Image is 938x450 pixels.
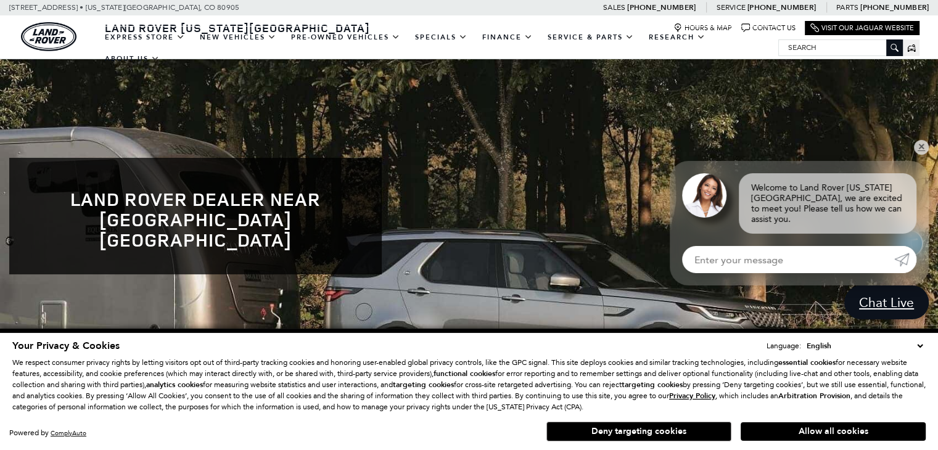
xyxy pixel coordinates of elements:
[804,340,926,352] select: Language Select
[546,422,731,441] button: Deny targeting cookies
[192,27,284,48] a: New Vehicles
[747,2,816,12] a: [PHONE_NUMBER]
[894,246,916,273] a: Submit
[673,23,732,33] a: Hours & Map
[97,27,192,48] a: EXPRESS STORE
[622,380,683,390] strong: targeting cookies
[682,246,894,273] input: Enter your message
[12,339,120,353] span: Your Privacy & Cookies
[51,429,86,437] a: ComplyAuto
[739,173,916,234] div: Welcome to Land Rover [US_STATE][GEOGRAPHIC_DATA], we are excited to meet you! Please tell us how...
[844,285,929,319] a: Chat Live
[778,391,850,401] strong: Arbitration Provision
[779,40,902,55] input: Search
[434,369,495,378] strong: functional cookies
[9,3,239,12] a: [STREET_ADDRESS] • [US_STATE][GEOGRAPHIC_DATA], CO 80905
[716,3,745,12] span: Service
[603,3,625,12] span: Sales
[9,429,86,437] div: Powered by
[669,391,715,401] u: Privacy Policy
[97,48,167,70] a: About Us
[97,20,377,35] a: Land Rover [US_STATE][GEOGRAPHIC_DATA]
[284,27,408,48] a: Pre-Owned Vehicles
[21,22,76,51] a: land-rover
[767,342,801,350] div: Language:
[853,294,920,311] span: Chat Live
[21,22,76,51] img: Land Rover
[741,23,796,33] a: Contact Us
[741,422,926,441] button: Allow all cookies
[641,27,713,48] a: Research
[540,27,641,48] a: Service & Parts
[97,27,778,70] nav: Main Navigation
[860,2,929,12] a: [PHONE_NUMBER]
[146,380,203,390] strong: analytics cookies
[682,173,726,218] img: Agent profile photo
[28,189,363,250] h1: Land Rover Dealer near [GEOGRAPHIC_DATA] [GEOGRAPHIC_DATA]
[12,357,926,412] p: We respect consumer privacy rights by letting visitors opt out of third-party tracking cookies an...
[627,2,696,12] a: [PHONE_NUMBER]
[105,20,370,35] span: Land Rover [US_STATE][GEOGRAPHIC_DATA]
[810,23,914,33] a: Visit Our Jaguar Website
[475,27,540,48] a: Finance
[408,27,475,48] a: Specials
[836,3,858,12] span: Parts
[778,358,836,367] strong: essential cookies
[393,380,454,390] strong: targeting cookies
